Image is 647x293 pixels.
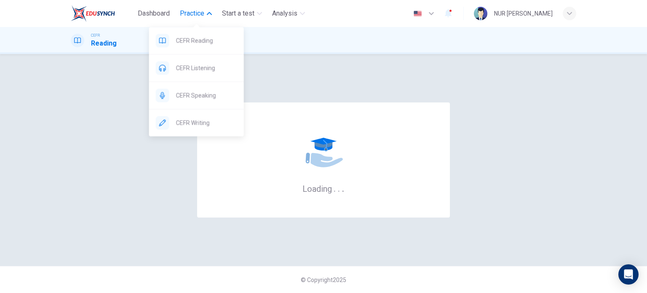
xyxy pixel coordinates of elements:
span: CEFR Reading [176,35,237,46]
span: CEFR Listening [176,63,237,73]
img: en [412,11,423,17]
h1: Reading [91,38,117,48]
img: Profile picture [474,7,487,20]
h6: . [337,181,340,195]
span: © Copyright 2025 [301,277,346,283]
div: CEFR Reading [149,27,244,54]
img: EduSynch logo [71,5,115,22]
span: Start a test [222,8,254,19]
button: Practice [176,6,215,21]
h6: . [342,181,345,195]
span: CEFR Writing [176,118,237,128]
div: Open Intercom Messenger [618,264,639,285]
div: CEFR Writing [149,109,244,136]
a: EduSynch logo [71,5,134,22]
span: CEFR Speaking [176,90,237,100]
div: CEFR Listening [149,54,244,81]
span: Dashboard [138,8,170,19]
span: CEFR [91,32,100,38]
button: Analysis [269,6,308,21]
span: Practice [180,8,204,19]
div: NUR [PERSON_NAME] [494,8,553,19]
button: Start a test [219,6,265,21]
h6: Loading [302,183,345,194]
h6: . [333,181,336,195]
button: Dashboard [134,6,173,21]
div: CEFR Speaking [149,82,244,109]
span: Analysis [272,8,297,19]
